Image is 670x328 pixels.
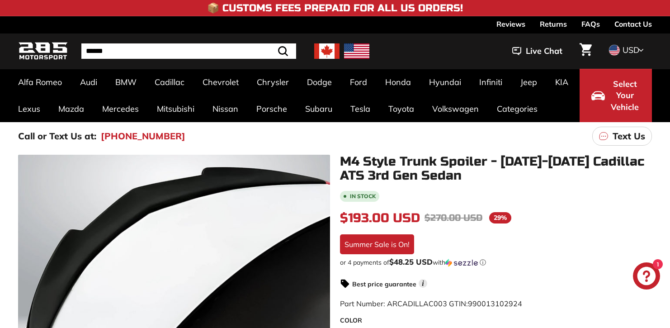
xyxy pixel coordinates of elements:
a: KIA [546,69,577,95]
a: Text Us [592,127,652,146]
a: Honda [376,69,420,95]
span: Select Your Vehicle [609,78,640,113]
span: $193.00 USD [340,210,420,226]
p: Text Us [613,129,645,143]
div: or 4 payments of$48.25 USDwithSezzle Click to learn more about Sezzle [340,258,652,267]
a: FAQs [581,16,600,32]
a: Hyundai [420,69,470,95]
a: Jeep [511,69,546,95]
b: In stock [350,194,376,199]
span: Live Chat [526,45,562,57]
span: i [419,279,427,288]
a: Alfa Romeo [9,69,71,95]
a: Subaru [296,95,341,122]
a: Ford [341,69,376,95]
a: Mercedes [93,95,148,122]
a: [PHONE_NUMBER] [101,129,185,143]
h4: 📦 Customs Fees Prepaid for All US Orders! [207,3,463,14]
a: Reviews [496,16,525,32]
a: Infiniti [470,69,511,95]
a: Categories [488,95,547,122]
div: or 4 payments of with [340,258,652,267]
span: 29% [489,212,511,223]
h1: M4 Style Trunk Spoiler - [DATE]-[DATE] Cadillac ATS 3rd Gen Sedan [340,155,652,183]
span: 990013102924 [468,299,522,308]
a: Mitsubishi [148,95,203,122]
a: Dodge [298,69,341,95]
span: USD [623,45,639,55]
a: Nissan [203,95,247,122]
a: Tesla [341,95,379,122]
a: Chevrolet [193,69,248,95]
span: Part Number: ARCADILLAC003 GTIN: [340,299,522,308]
a: Audi [71,69,106,95]
p: Call or Text Us at: [18,129,96,143]
a: Cadillac [146,69,193,95]
button: Select Your Vehicle [580,69,652,122]
div: Summer Sale is On! [340,234,414,254]
inbox-online-store-chat: Shopify online store chat [630,262,663,292]
a: Volkswagen [423,95,488,122]
span: $270.00 USD [425,212,482,223]
a: Returns [540,16,567,32]
img: Sezzle [445,259,478,267]
a: Mazda [49,95,93,122]
a: Porsche [247,95,296,122]
strong: Best price guarantee [352,280,416,288]
a: BMW [106,69,146,95]
input: Search [81,43,296,59]
label: COLOR [340,316,652,325]
a: Toyota [379,95,423,122]
button: Live Chat [500,40,574,62]
a: Chrysler [248,69,298,95]
img: Logo_285_Motorsport_areodynamics_components [18,41,68,62]
a: Lexus [9,95,49,122]
span: $48.25 USD [389,257,433,266]
a: Cart [574,36,597,67]
a: Contact Us [614,16,652,32]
